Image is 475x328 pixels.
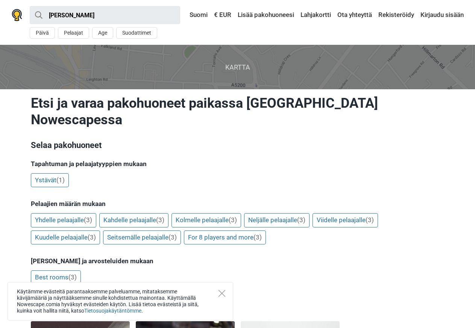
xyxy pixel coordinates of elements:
a: Best rooms(3) [31,270,81,285]
h5: Pelaajien määrän mukaan [31,200,445,207]
span: (3) [366,216,374,224]
button: Close [219,290,225,297]
span: (3) [68,273,77,281]
a: Rekisteröidy [376,8,416,22]
span: (3) [84,216,92,224]
a: Lisää pakohuoneesi [236,8,296,22]
a: Lahjakortti [299,8,333,22]
span: (3) [156,216,164,224]
span: (3) [168,233,177,241]
h1: Etsi ja varaa pakohuoneet paikassa [GEOGRAPHIC_DATA] Nowescapessa [31,95,445,128]
a: Neljälle pelaajalle(3) [244,213,310,227]
a: Suomi [182,8,209,22]
button: Päivä [30,27,55,39]
span: (3) [229,216,237,224]
a: Kahdelle pelaajalle(3) [99,213,168,227]
span: (3) [253,233,262,241]
a: Tietosuojakäytäntömme [84,308,141,314]
a: Seitsemälle pelaajalle(3) [103,230,181,245]
h5: [PERSON_NAME] ja arvosteluiden mukaan [31,257,445,265]
h5: Tapahtuman ja pelaajatyyppien mukaan [31,160,445,168]
div: Käytämme evästeitä parantaaksemme palveluamme, mitataksemme kävijämääriä ja näyttääksemme sinulle... [8,282,233,320]
button: Age [92,27,113,39]
input: kokeile “London” [30,6,180,24]
a: For 8 players and more(3) [184,230,266,245]
a: Kirjaudu sisään [419,8,464,22]
span: (3) [88,233,96,241]
span: (3) [297,216,305,224]
img: Nowescape logo [12,9,22,21]
a: Yhdelle pelaajalle(3) [31,213,96,227]
a: Ystävät(1) [31,173,69,188]
h3: Kaikki pakohuoneet [GEOGRAPHIC_DATA] [31,296,445,316]
button: Suodattimet [116,27,157,39]
a: Kuudelle pelaajalle(3) [31,230,100,245]
a: Ota yhteyttä [335,8,374,22]
span: (1) [56,176,65,184]
a: € EUR [212,8,233,22]
h3: Selaa pakohuoneet [31,139,445,151]
a: Kolmelle pelaajalle(3) [171,213,241,227]
img: Suomi [184,12,190,18]
button: Pelaajat [58,27,89,39]
a: Viidelle pelaajalle(3) [313,213,378,227]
